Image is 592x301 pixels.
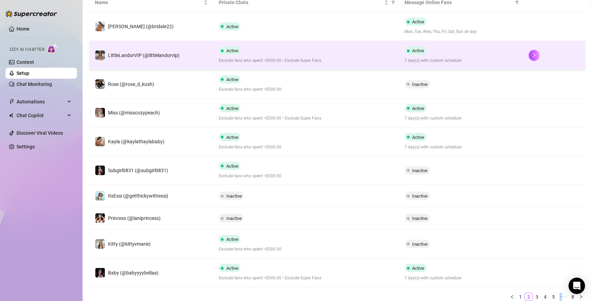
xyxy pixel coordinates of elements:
span: ItsEssi (@getthickywithessi) [108,193,168,199]
a: 5 [550,293,557,301]
span: Inactive [226,193,242,199]
a: Home [17,26,30,32]
span: Active [226,24,238,29]
li: 3 [533,293,541,301]
img: logo-BBDzfeDw.svg [6,10,57,17]
button: right [529,50,540,61]
img: Baby (@babyyyybellaa) [95,268,105,278]
span: Kitty (@kittyvmarie) [108,241,151,247]
a: 4 [541,293,549,301]
span: Active [226,48,238,53]
span: Inactive [412,82,428,87]
span: 7 day(s) with custom schedule [405,144,518,150]
span: Exclude fans who spent >$500.00 [219,144,394,150]
span: right [579,295,583,299]
button: right [577,293,585,301]
span: Exclude fans who spent >$500.00 • Exclude Super Fans [219,57,394,64]
a: Settings [17,144,35,149]
a: 2 [525,293,532,301]
span: 7 day(s) with custom schedule [405,57,518,64]
span: Inactive [412,193,428,199]
span: Subgirl0831 (@subgirl0831) [108,168,168,173]
span: LittleLandorVIP (@littlelandorvip) [108,53,180,58]
span: Exclude fans who spent >$500.00 [219,86,394,93]
span: Princess (@laniprincess) [108,215,161,221]
span: filter [391,0,395,4]
div: Open Intercom Messenger [569,278,585,294]
span: Active [412,266,424,271]
span: Active [226,164,238,169]
li: Next 5 Pages [558,293,569,301]
li: 2 [525,293,533,301]
span: Inactive [412,242,428,247]
img: Rose (@rose_d_kush) [95,79,105,89]
span: Exclude fans who spent >$500.00 • Exclude Super Fans [219,275,394,281]
a: 8 [569,293,577,301]
a: Setup [17,70,29,76]
img: Chat Copilot [9,113,13,118]
span: Inactive [412,168,428,173]
a: Content [17,59,34,65]
span: Rose (@rose_d_kush) [108,81,154,87]
span: Mon, Tue, Wed, Thu, Fri, Sat, Sun all day [405,29,518,35]
a: Discover Viral Videos [17,130,63,136]
span: Miss (@misscozypeach) [108,110,160,115]
span: Active [226,237,238,242]
button: left [508,293,516,301]
span: Active [226,135,238,140]
span: right [532,53,537,58]
span: Active [412,135,424,140]
span: ••• [558,293,569,301]
span: [PERSON_NAME] (@bridale22) [108,24,174,29]
a: 1 [517,293,524,301]
span: Exclude fans who spent >$500.00 [219,173,394,179]
li: Next Page [577,293,585,301]
span: Inactive [412,216,428,221]
img: Kayla (@kaylathaylababy) [95,137,105,146]
span: 7 day(s) with custom schedule [405,115,518,122]
li: Previous Page [508,293,516,301]
span: Exclude fans who spent >$500.00 • Exclude Super Fans [219,115,394,122]
span: Active [412,19,424,24]
li: 8 [569,293,577,301]
span: 7 day(s) with custom schedule [405,275,518,281]
span: Active [226,106,238,111]
span: Automations [17,96,65,107]
img: LittleLandorVIP (@littlelandorvip) [95,51,105,60]
span: filter [515,0,519,4]
span: Chat Copilot [17,110,65,121]
span: Active [412,48,424,53]
span: Kayla (@kaylathaylababy) [108,139,164,144]
span: Active [412,106,424,111]
span: Baby (@babyyyybellaa) [108,270,159,276]
a: 3 [533,293,541,301]
span: Active [226,77,238,82]
img: AI Chatter [47,44,58,54]
span: Exclude fans who spent >$500.00 [219,246,394,253]
span: Inactive [226,216,242,221]
img: Miss (@misscozypeach) [95,108,105,118]
span: left [510,295,514,299]
img: Brianna (@bridale22) [95,22,105,31]
a: Chat Monitoring [17,81,52,87]
span: Active [226,266,238,271]
img: ItsEssi (@getthickywithessi) [95,191,105,201]
span: Izzy AI Chatter [10,46,44,53]
img: Kitty (@kittyvmarie) [95,239,105,249]
img: Princess (@laniprincess) [95,213,105,223]
img: Subgirl0831 (@subgirl0831) [95,166,105,175]
span: thunderbolt [9,99,14,104]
